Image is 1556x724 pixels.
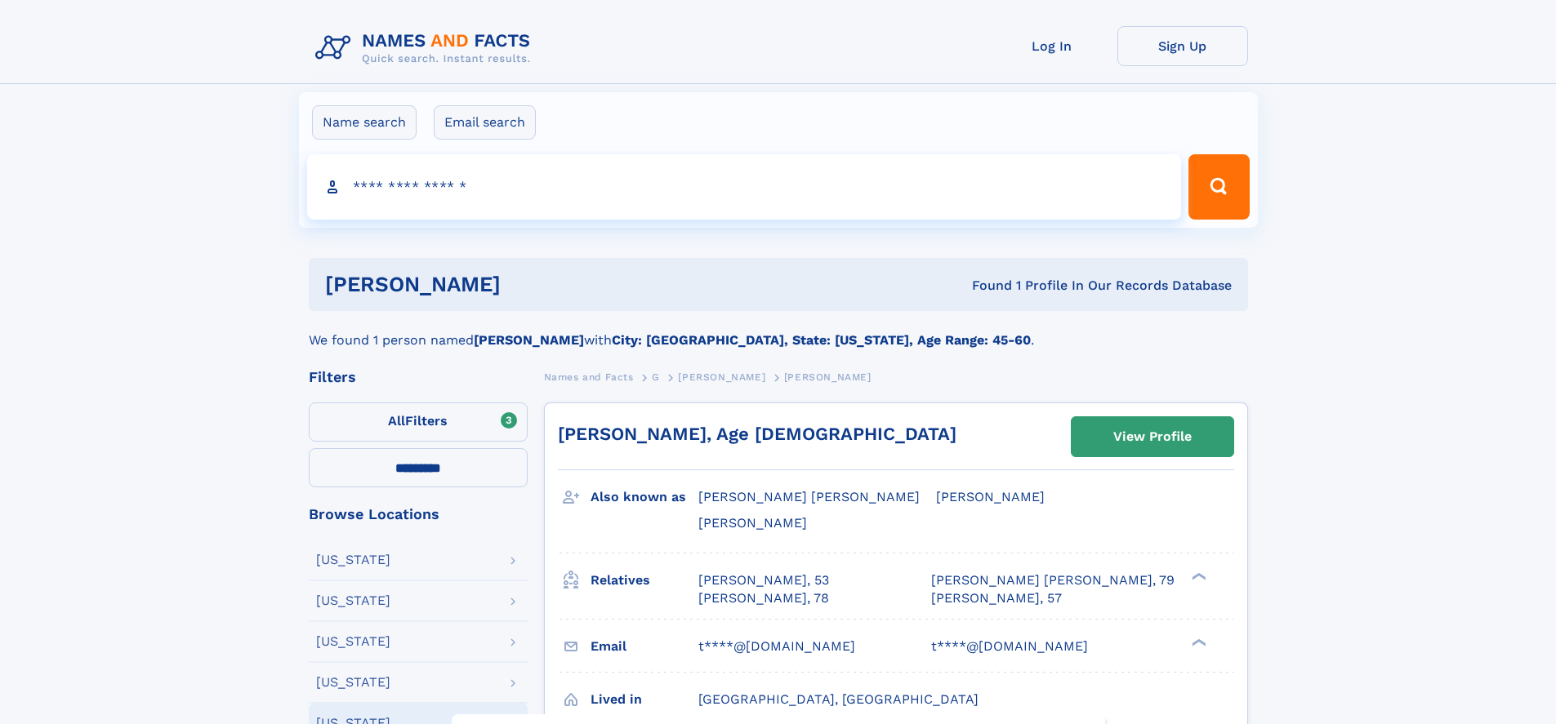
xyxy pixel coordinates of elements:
[652,366,660,387] a: G
[544,366,634,387] a: Names and Facts
[652,371,660,383] span: G
[1113,418,1192,455] div: View Profile
[698,571,829,589] a: [PERSON_NAME], 53
[316,553,390,566] div: [US_STATE]
[1072,417,1233,456] a: View Profile
[698,691,979,707] span: [GEOGRAPHIC_DATA], [GEOGRAPHIC_DATA]
[591,566,698,594] h3: Relatives
[309,26,544,70] img: Logo Names and Facts
[309,370,528,384] div: Filters
[309,402,528,442] label: Filters
[309,311,1248,350] div: We found 1 person named with .
[388,413,405,429] span: All
[698,489,920,504] span: [PERSON_NAME] [PERSON_NAME]
[558,424,956,444] a: [PERSON_NAME], Age [DEMOGRAPHIC_DATA]
[325,274,737,295] h1: [PERSON_NAME]
[312,105,417,140] label: Name search
[987,26,1117,66] a: Log In
[307,154,1182,220] input: search input
[591,633,698,660] h3: Email
[591,483,698,511] h3: Also known as
[1188,637,1207,647] div: ❯
[678,371,765,383] span: [PERSON_NAME]
[678,366,765,387] a: [PERSON_NAME]
[1188,571,1207,581] div: ❯
[1117,26,1248,66] a: Sign Up
[612,332,1031,348] b: City: [GEOGRAPHIC_DATA], State: [US_STATE], Age Range: 45-60
[931,589,1062,607] a: [PERSON_NAME], 57
[936,489,1045,504] span: [PERSON_NAME]
[736,277,1232,295] div: Found 1 Profile In Our Records Database
[591,686,698,713] h3: Lived in
[316,594,390,607] div: [US_STATE]
[316,676,390,689] div: [US_STATE]
[698,589,829,607] a: [PERSON_NAME], 78
[474,332,584,348] b: [PERSON_NAME]
[698,515,807,531] span: [PERSON_NAME]
[316,635,390,648] div: [US_STATE]
[784,371,872,383] span: [PERSON_NAME]
[434,105,536,140] label: Email search
[309,507,528,522] div: Browse Locations
[931,571,1175,589] a: [PERSON_NAME] [PERSON_NAME], 79
[1188,154,1249,220] button: Search Button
